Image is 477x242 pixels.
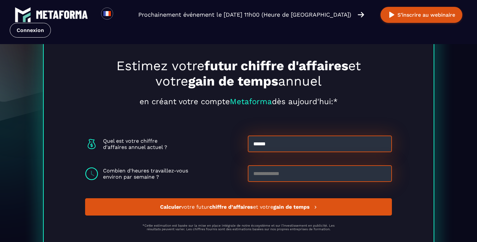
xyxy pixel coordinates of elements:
[273,204,310,210] strong: gain de temps
[85,137,98,151] img: logo
[380,7,462,23] button: S’inscrire au webinaire
[103,9,111,18] img: fr
[103,168,188,180] p: Combien d'heures travaillez-vous environ par semaine ?
[388,11,396,19] img: play
[103,138,167,150] p: Quel est votre chiffre d'affaires annuel actuel ?
[15,7,31,23] img: logo
[85,167,98,180] img: logo
[188,73,278,89] strong: gain de temps
[113,8,129,22] div: Search for option
[47,97,430,106] p: en créant votre compte dès aujourd'hui:*
[204,58,348,73] strong: futur chiffre d'affaires
[10,23,51,38] a: Connexion
[85,198,392,216] button: Calculervotre futurchiffre d’affaireset votregain de temps
[358,11,364,18] img: arrow-right
[315,206,317,209] img: next
[108,58,369,89] h2: Estimez votre et votre annuel
[141,224,336,231] p: *Cette estimation est basée sur la mise en place intégrale de notre écosystème et sur l'investiss...
[36,10,88,19] img: logo
[160,204,181,210] strong: Calculer
[160,204,311,210] span: votre futur et votre
[209,204,253,210] strong: chiffre d’affaires
[119,11,124,19] input: Search for option
[230,97,272,106] span: Metaforma
[138,10,351,19] p: Prochainement événement le [DATE] 11h00 (Heure de [GEOGRAPHIC_DATA])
